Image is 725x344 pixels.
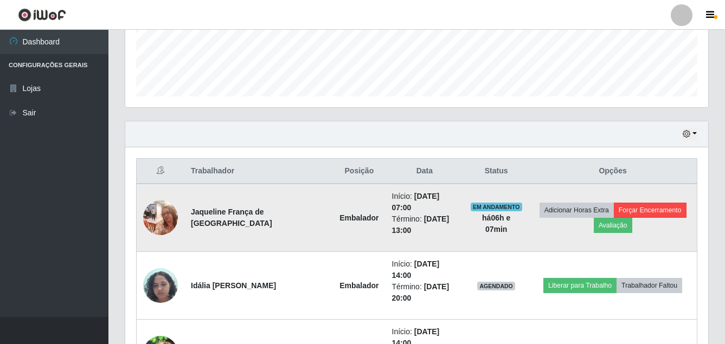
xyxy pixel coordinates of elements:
[392,281,458,304] li: Término:
[392,259,440,280] time: [DATE] 14:00
[191,207,272,228] strong: Jaqueline França de [GEOGRAPHIC_DATA]
[184,159,333,184] th: Trabalhador
[614,203,686,218] button: Forçar Encerramento
[477,282,515,290] span: AGENDADO
[392,192,440,212] time: [DATE] 07:00
[471,203,522,211] span: EM ANDAMENTO
[392,191,458,213] li: Início:
[339,281,378,290] strong: Embalador
[529,159,697,184] th: Opções
[333,159,385,184] th: Posição
[464,159,529,184] th: Status
[617,278,682,293] button: Trabalhador Faltou
[18,8,66,22] img: CoreUI Logo
[191,281,276,290] strong: Idália [PERSON_NAME]
[143,194,178,241] img: 1735572424201.jpeg
[143,262,178,308] img: 1745763746642.jpeg
[482,213,510,233] strong: há 06 h e 07 min
[540,203,614,218] button: Adicionar Horas Extra
[386,159,464,184] th: Data
[594,218,632,233] button: Avaliação
[392,258,458,281] li: Início:
[339,213,378,222] strong: Embalador
[392,213,458,236] li: Término:
[543,278,617,293] button: Liberar para Trabalho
